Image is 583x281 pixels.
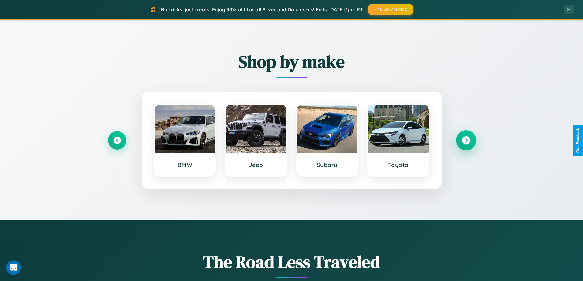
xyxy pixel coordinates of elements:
span: No tricks, just treats! Enjoy 30% off for all Silver and Gold users! Ends [DATE] 1pm PT. [161,6,364,13]
h3: Toyota [374,161,423,168]
button: HALLOWEEN30 [368,4,413,15]
iframe: Intercom live chat [6,260,21,275]
div: Give Feedback [576,128,580,153]
h3: Subaru [303,161,352,168]
h3: Jeep [232,161,280,168]
h1: The Road Less Traveled [108,250,475,274]
h2: Shop by make [108,50,475,73]
h3: BMW [161,161,209,168]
